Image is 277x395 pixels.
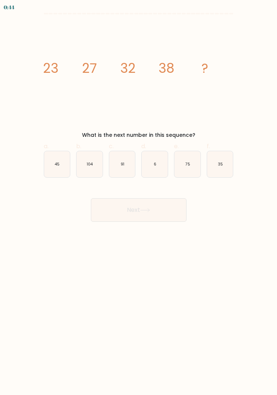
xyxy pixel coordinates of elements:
tspan: 38 [158,59,174,77]
text: 91 [121,161,124,167]
text: 6 [154,161,156,167]
text: 45 [55,161,60,167]
span: e. [174,142,179,150]
button: Next [91,198,187,222]
text: 75 [185,161,190,167]
span: b. [76,142,81,150]
text: 104 [87,161,93,167]
tspan: 27 [82,59,96,77]
tspan: ? [202,59,208,77]
span: f. [207,142,210,150]
div: What is the next number in this sequence? [42,131,235,139]
span: c. [109,142,114,150]
tspan: 23 [43,59,58,77]
tspan: 32 [120,59,135,77]
span: d. [141,142,146,150]
span: a. [44,142,49,150]
div: 0:44 [4,3,14,11]
text: 35 [218,161,223,167]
